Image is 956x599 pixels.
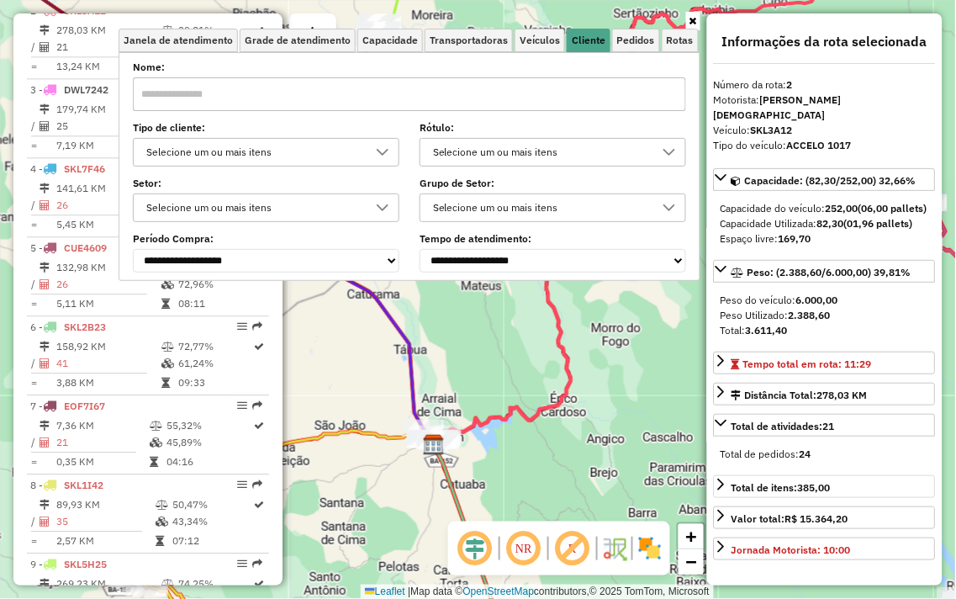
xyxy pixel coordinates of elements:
[817,389,868,401] span: 278,03 KM
[30,58,39,75] td: =
[55,197,161,214] td: 26
[686,551,697,572] span: −
[140,139,367,166] div: Selecione um ou mais itens
[714,475,936,498] a: Total de itens:385,00
[714,286,936,345] div: Peso: (2.388,60/6.000,00) 39,81%
[686,526,697,547] span: +
[55,338,161,355] td: 158,92 KM
[30,39,39,56] td: /
[721,231,929,246] div: Espaço livre:
[237,321,247,331] em: Opções
[800,448,811,460] strong: 24
[124,35,233,45] span: Janela de atendimento
[817,217,844,230] strong: 82,30
[255,579,265,589] i: Rota otimizada
[785,512,848,525] strong: R$ 15.364,20
[747,266,911,278] span: Peso: (2.388,60/6.000,00) 39,81%
[617,35,655,45] span: Pedidos
[714,383,936,406] a: Distância Total:278,03 KM
[463,586,535,597] a: OpenStreetMap
[161,378,170,388] i: Tempo total em rota
[55,276,161,293] td: 26
[30,355,39,372] td: /
[714,440,936,469] div: Total de atividades:21
[55,496,155,513] td: 89,93 KM
[166,434,253,451] td: 45,89%
[133,231,399,246] label: Período Compra:
[732,543,851,558] div: Jornada Motorista: 10:00
[255,342,265,352] i: Rota otimizada
[40,579,50,589] i: Distância Total
[177,575,253,592] td: 74,25%
[455,528,495,569] span: Ocultar deslocamento
[365,586,405,597] a: Leaflet
[55,417,149,434] td: 7,36 KM
[30,321,106,333] span: 6 -
[823,420,835,432] strong: 21
[721,323,929,338] div: Total:
[64,162,105,175] span: SKL7F46
[64,400,105,412] span: EOF7I67
[686,12,700,30] a: Ocultar filtros
[745,174,916,187] span: Capacidade: (82,30/252,00) 32,66%
[133,60,686,75] label: Nome:
[30,558,107,570] span: 9 -
[40,25,50,35] i: Distância Total
[177,295,253,312] td: 08:11
[30,374,39,391] td: =
[40,42,50,52] i: Total de Atividades
[177,338,253,355] td: 72,77%
[156,536,164,546] i: Tempo total em rota
[172,533,253,549] td: 07:12
[252,400,262,411] em: Rota exportada
[172,513,253,530] td: 43,34%
[30,137,39,154] td: =
[714,93,936,123] div: Motorista:
[796,294,838,306] strong: 6.000,00
[30,513,39,530] td: /
[161,342,174,352] i: % de utilização do peso
[30,295,39,312] td: =
[237,400,247,411] em: Opções
[30,241,107,254] span: 5 -
[64,241,107,254] span: CUE4609
[64,558,107,570] span: SKL5H25
[55,355,161,372] td: 41
[714,138,936,153] div: Tipo do veículo:
[150,421,162,431] i: % de utilização do peso
[55,374,161,391] td: 3,88 KM
[64,321,106,333] span: SKL2B23
[172,496,253,513] td: 50,47%
[177,355,253,372] td: 61,24%
[30,479,103,491] span: 8 -
[255,500,265,510] i: Rota otimizada
[520,35,560,45] span: Veículos
[30,453,39,470] td: =
[55,39,161,56] td: 21
[30,118,39,135] td: /
[40,279,50,289] i: Total de Atividades
[746,324,788,337] strong: 3.611,40
[55,22,161,39] td: 278,03 KM
[714,352,936,374] a: Tempo total em rota: 11:29
[252,321,262,331] em: Rota exportada
[150,437,162,448] i: % de utilização da cubagem
[55,513,155,530] td: 35
[55,533,155,549] td: 2,57 KM
[714,194,936,253] div: Capacidade: (82,30/252,00) 32,66%
[30,4,106,17] span: 2 -
[55,434,149,451] td: 21
[40,500,50,510] i: Distância Total
[55,118,161,135] td: 25
[156,500,168,510] i: % de utilização do peso
[714,414,936,437] a: Total de atividades:21
[161,579,174,589] i: % de utilização do peso
[714,260,936,283] a: Peso: (2.388,60/6.000,00) 39,81%
[30,162,105,175] span: 4 -
[40,200,50,210] i: Total de Atividades
[30,434,39,451] td: /
[140,194,367,221] div: Selecione um ou mais itens
[420,120,686,135] label: Rótulo:
[252,480,262,490] em: Rota exportada
[420,176,686,191] label: Grupo de Setor:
